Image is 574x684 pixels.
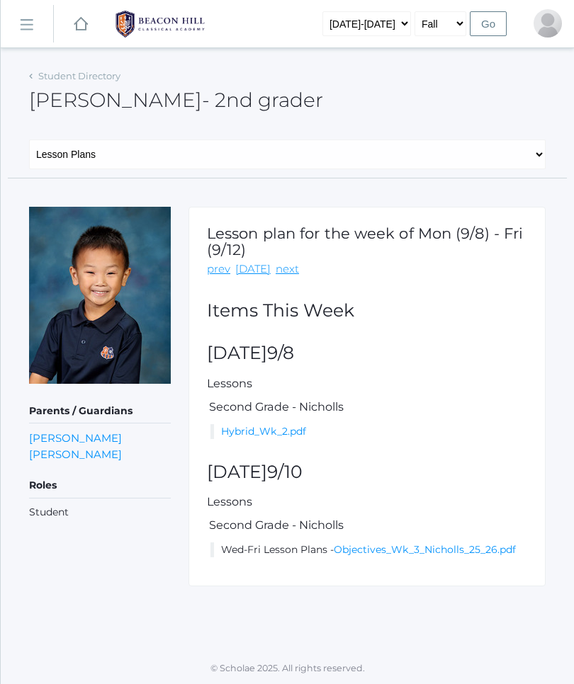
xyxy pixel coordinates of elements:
span: - 2nd grader [202,88,323,112]
span: 9/10 [267,461,303,482]
h5: Second Grade - Nicholls [207,401,527,414]
li: Wed-Fri Lesson Plans - [210,542,527,557]
a: [PERSON_NAME] [29,446,122,462]
a: [DATE] [235,261,271,278]
h5: Parents / Guardians [29,399,171,423]
a: Objectives_Wk_3_Nicholls_25_26.pdf [334,543,516,556]
h2: Items This Week [207,301,527,321]
h5: Lessons [207,377,527,390]
img: John Ip [29,207,171,384]
a: prev [207,261,230,278]
li: Student [29,505,171,520]
a: [PERSON_NAME] [29,430,122,446]
img: BHCALogos-05-308ed15e86a5a0abce9b8dd61676a3503ac9727e845dece92d48e8588c001991.png [107,6,213,42]
a: next [276,261,299,278]
input: Go [470,11,507,36]
h5: Second Grade - Nicholls [207,519,527,532]
div: Lily Ip [534,9,562,38]
h2: [DATE] [207,462,527,482]
h2: [DATE] [207,343,527,363]
h1: Lesson plan for the week of Mon (9/8) - Fri (9/12) [207,225,527,258]
h5: Lessons [207,496,527,508]
p: © Scholae 2025. All rights reserved. [1,662,574,676]
h5: Roles [29,474,171,498]
a: Hybrid_Wk_2.pdf [221,425,306,438]
h2: [PERSON_NAME] [29,89,323,111]
span: 9/8 [267,342,294,363]
a: Student Directory [38,70,120,81]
